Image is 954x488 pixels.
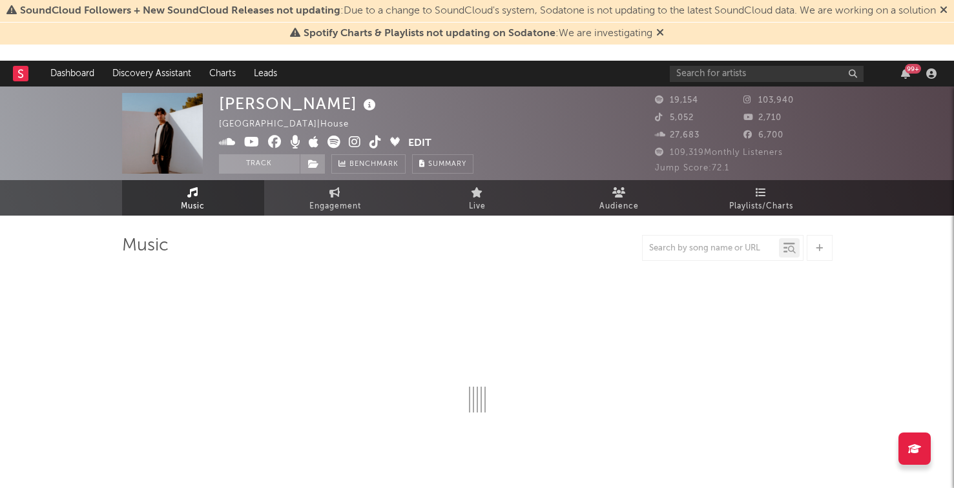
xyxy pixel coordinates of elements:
a: Playlists/Charts [690,180,833,216]
span: Engagement [309,199,361,214]
button: 99+ [901,68,910,79]
span: Audience [599,199,639,214]
span: 19,154 [655,96,698,105]
div: [GEOGRAPHIC_DATA] | House [219,117,364,132]
button: Edit [408,136,431,152]
a: Dashboard [41,61,103,86]
span: 109,319 Monthly Listeners [655,148,783,157]
input: Search for artists [670,66,864,82]
span: 6,700 [743,131,783,139]
span: Music [181,199,205,214]
a: Charts [200,61,245,86]
a: Discovery Assistant [103,61,200,86]
span: Benchmark [349,157,399,172]
span: Playlists/Charts [729,199,793,214]
span: 5,052 [655,114,694,122]
span: Dismiss [656,28,664,39]
a: Music [122,180,264,216]
span: 2,710 [743,114,782,122]
span: Dismiss [940,6,948,16]
a: Audience [548,180,690,216]
span: : We are investigating [304,28,652,39]
input: Search by song name or URL [643,243,779,254]
span: 27,683 [655,131,700,139]
span: Live [469,199,486,214]
a: Benchmark [331,154,406,174]
a: Leads [245,61,286,86]
div: 99 + [905,64,921,74]
span: Summary [428,161,466,168]
a: Engagement [264,180,406,216]
a: Live [406,180,548,216]
button: Summary [412,154,473,174]
button: Track [219,154,300,174]
span: Spotify Charts & Playlists not updating on Sodatone [304,28,555,39]
div: [PERSON_NAME] [219,93,379,114]
span: SoundCloud Followers + New SoundCloud Releases not updating [20,6,340,16]
span: Jump Score: 72.1 [655,164,729,172]
span: 103,940 [743,96,794,105]
span: : Due to a change to SoundCloud's system, Sodatone is not updating to the latest SoundCloud data.... [20,6,936,16]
